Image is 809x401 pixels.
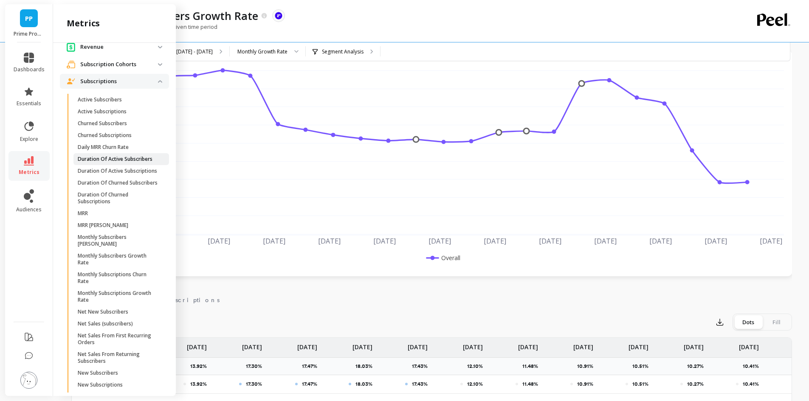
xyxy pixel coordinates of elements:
p: 10.41% [743,381,759,387]
p: [DATE] [684,338,704,351]
p: [DATE] [187,338,207,351]
span: audiences [16,206,42,213]
p: Revenue [80,43,158,51]
p: 18.03% [355,363,378,370]
span: metrics [19,169,39,176]
span: Subscriptions [153,296,220,304]
p: 10.91% [577,363,598,370]
p: Net Sales From Returning Subscribers [78,351,159,365]
p: MRR [PERSON_NAME] [78,222,128,229]
p: [DATE] [242,338,262,351]
p: [DATE] [297,338,317,351]
p: [DATE] [408,338,428,351]
div: Fill [762,315,790,329]
span: PP [25,14,33,23]
p: Duration Of Active Subscribers [78,156,152,163]
p: 17.30% [246,381,262,387]
p: Duration Of Churned Subscribers [78,179,158,186]
p: Duration Of Churned Subscriptions [78,191,159,205]
p: 10.27% [687,381,704,387]
p: Subscription Cohorts [80,60,158,69]
img: down caret icon [158,63,162,66]
p: Monthly Subscribers Growth Rate [78,252,159,266]
p: Churned Subscriptions [78,132,132,139]
p: 13.92% [190,381,207,387]
p: 17.47% [302,381,317,387]
p: 11.48% [522,363,543,370]
h2: metrics [67,17,100,29]
p: Active Subscriptions [78,108,127,115]
span: dashboards [14,66,45,73]
p: 11.48% [522,381,538,387]
p: 17.43% [412,381,428,387]
img: down caret icon [158,46,162,48]
p: Net Sales From First Recurring Orders [78,332,159,346]
p: [DATE] [739,338,759,351]
p: 17.30% [246,363,267,370]
img: profile picture [20,372,37,389]
p: 10.51% [632,363,654,370]
p: 17.47% [302,363,322,370]
p: New Subscribers [78,370,118,376]
p: [DATE] [352,338,372,351]
p: [DATE] [518,338,538,351]
nav: Tabs [71,289,792,308]
p: [DATE] [573,338,593,351]
span: explore [20,136,38,143]
div: Dots [734,315,762,329]
p: Subscriptions [80,77,158,86]
span: essentials [17,100,41,107]
p: Active Subscribers [78,96,122,103]
p: MRR [78,210,88,217]
img: navigation item icon [67,42,75,51]
p: [DATE] [629,338,648,351]
p: Churned Subscribers [78,120,127,127]
img: navigation item icon [67,78,75,84]
p: Daily MRR Churn Rate [78,144,129,151]
p: Monthly Subscribers [PERSON_NAME] [78,234,159,247]
p: Monthly Subscriptions Growth Rate [78,290,159,303]
p: 10.51% [632,381,648,387]
p: Net New Subscribers [78,308,128,315]
p: 13.92% [190,363,212,370]
img: navigation item icon [67,60,75,69]
p: Segment Analysis [322,48,364,55]
p: 18.03% [355,381,372,387]
p: 12.10% [467,381,483,387]
img: down caret icon [158,80,162,83]
p: Monthly Subscriptions Churn Rate [78,271,159,285]
div: Monthly Growth Rate [237,48,288,56]
p: Prime Prometics™ [14,31,45,37]
p: Duration Of Active Subscriptions [78,168,157,174]
p: 10.91% [577,381,593,387]
p: 12.10% [467,363,488,370]
img: api.recharge.svg [275,12,282,20]
p: Net Sales (subscribers) [78,320,133,327]
p: [DATE] [463,338,483,351]
p: 10.41% [743,363,764,370]
p: 17.43% [412,363,433,370]
p: 10.27% [687,363,709,370]
p: New Subscriptions [78,381,123,388]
